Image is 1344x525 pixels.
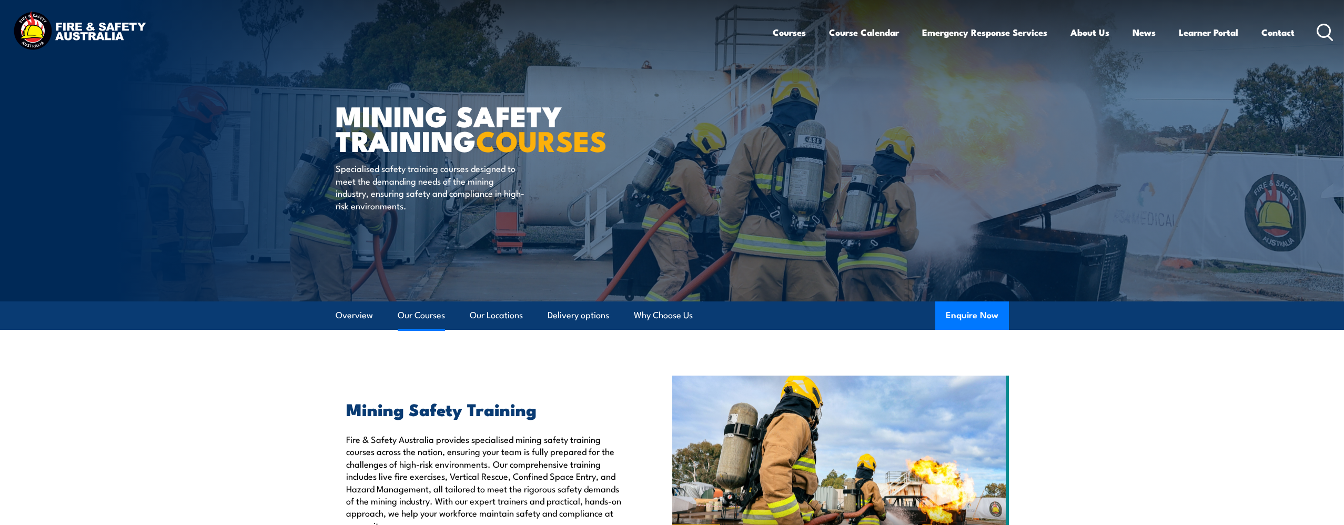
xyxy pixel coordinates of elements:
[336,103,595,152] h1: MINING SAFETY TRAINING
[829,18,899,46] a: Course Calendar
[922,18,1047,46] a: Emergency Response Services
[476,118,607,161] strong: COURSES
[1133,18,1156,46] a: News
[1179,18,1238,46] a: Learner Portal
[634,301,693,329] a: Why Choose Us
[935,301,1009,330] button: Enquire Now
[548,301,609,329] a: Delivery options
[346,401,624,416] h2: Mining Safety Training
[1261,18,1295,46] a: Contact
[336,162,528,211] p: Specialised safety training courses designed to meet the demanding needs of the mining industry, ...
[773,18,806,46] a: Courses
[336,301,373,329] a: Overview
[470,301,523,329] a: Our Locations
[1070,18,1109,46] a: About Us
[398,301,445,329] a: Our Courses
